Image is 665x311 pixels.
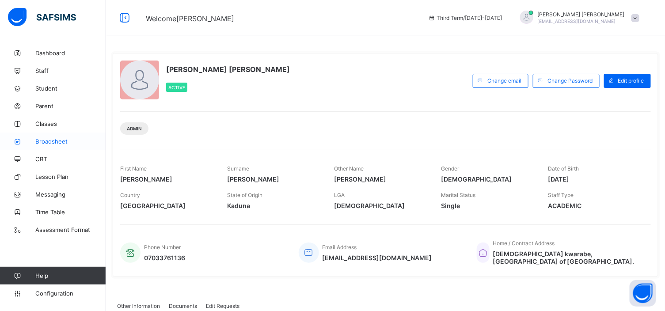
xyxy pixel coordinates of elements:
span: Edit Requests [206,303,239,309]
span: Other Information [117,303,160,309]
span: [EMAIL_ADDRESS][DOMAIN_NAME] [538,19,616,24]
span: CBT [35,155,106,163]
span: [GEOGRAPHIC_DATA] [120,202,214,209]
span: LGA [334,192,345,198]
span: [PERSON_NAME] [PERSON_NAME] [538,11,625,18]
span: State of Origin [227,192,262,198]
div: FrancisVICTOR [511,11,644,25]
button: Open asap [630,280,656,307]
span: [PERSON_NAME] [PERSON_NAME] [166,65,290,74]
span: Other Name [334,165,364,172]
span: Time Table [35,209,106,216]
span: [DEMOGRAPHIC_DATA] [441,175,535,183]
span: Gender [441,165,460,172]
span: [DEMOGRAPHIC_DATA] kwarabe, [GEOGRAPHIC_DATA] of [GEOGRAPHIC_DATA]. [493,250,642,265]
span: First Name [120,165,147,172]
span: Student [35,85,106,92]
span: session/term information [428,15,502,21]
span: Marital Status [441,192,476,198]
span: Single [441,202,535,209]
img: safsims [8,8,76,27]
span: Parent [35,102,106,110]
span: Broadsheet [35,138,106,145]
span: Active [168,85,185,90]
span: Messaging [35,191,106,198]
span: Admin [127,126,142,131]
span: Classes [35,120,106,127]
span: Help [35,272,106,279]
span: Assessment Format [35,226,106,233]
span: ACADEMIC [548,202,642,209]
span: 07033761136 [144,254,185,262]
span: [PERSON_NAME] [120,175,214,183]
span: Country [120,192,140,198]
span: Configuration [35,290,106,297]
span: Lesson Plan [35,173,106,180]
span: Change Password [547,77,593,84]
span: Phone Number [144,244,181,250]
span: Surname [227,165,249,172]
span: Dashboard [35,49,106,57]
span: Change email [487,77,521,84]
span: Date of Birth [548,165,579,172]
span: [EMAIL_ADDRESS][DOMAIN_NAME] [323,254,432,262]
span: Email Address [323,244,357,250]
span: Kaduna [227,202,321,209]
span: [DEMOGRAPHIC_DATA] [334,202,428,209]
span: Edit profile [618,77,644,84]
span: Documents [169,303,197,309]
span: [DATE] [548,175,642,183]
span: Home / Contract Address [493,240,555,247]
span: [PERSON_NAME] [227,175,321,183]
span: Staff [35,67,106,74]
span: Welcome [PERSON_NAME] [146,14,234,23]
span: Staff Type [548,192,574,198]
span: [PERSON_NAME] [334,175,428,183]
